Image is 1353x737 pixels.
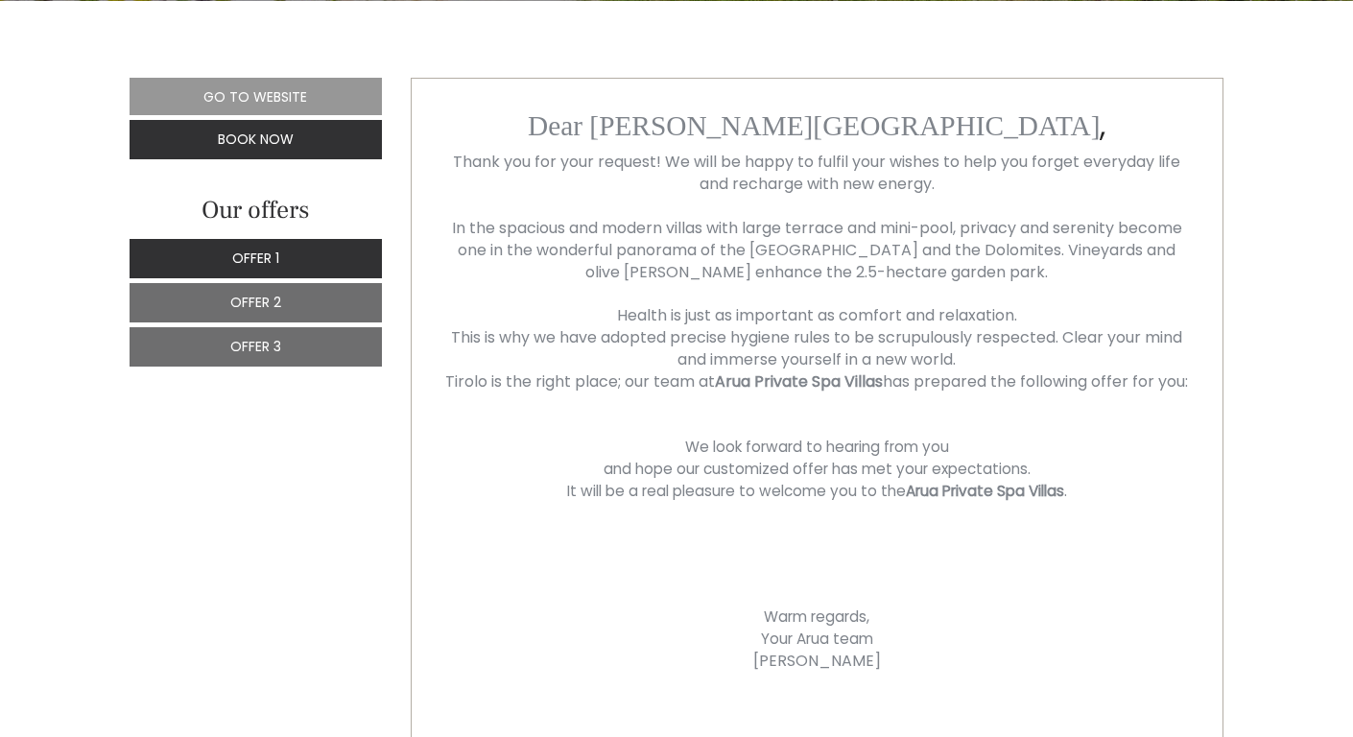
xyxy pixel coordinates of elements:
a: Go to website [130,78,382,116]
span: We look forward to hearing from you and hope our customized offer has met your expectations. It w... [567,437,1067,501]
p: Health is just as important as comfort and relaxation. This is why we have adopted precise hygien... [440,305,1195,392]
span: Your Arua team [761,629,873,649]
p: Thank you for your request! We will be happy to fulfil your wishes to help you forget everyday li... [440,152,1195,196]
span: Dear [PERSON_NAME][GEOGRAPHIC_DATA] [528,110,1100,141]
a: Book now [130,120,382,159]
span: Offer 1 [232,249,279,268]
span: , [1100,103,1105,146]
p: [PERSON_NAME] [440,606,1195,673]
span: Warm regards, [764,606,869,627]
strong: Arua Private Spa Villas [715,370,883,392]
strong: Arua Private Spa Villas [906,481,1064,501]
span: Offer 3 [230,337,281,356]
p: In the spacious and modern villas with large terrace and mini-pool, privacy and serenity become o... [440,218,1195,284]
span: Offer 2 [230,293,281,312]
div: Our offers [130,193,382,228]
